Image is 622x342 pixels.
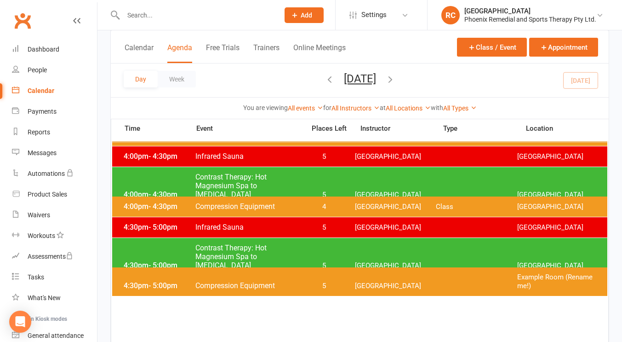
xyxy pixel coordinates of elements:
button: Class / Event [457,38,527,57]
a: Calendar [12,81,97,101]
span: Example Room (Rename me!) [517,273,598,290]
a: Waivers [12,205,97,226]
a: People [12,60,97,81]
a: Tasks [12,267,97,288]
a: Assessments [12,246,97,267]
a: Dashboard [12,39,97,60]
div: Automations [28,170,65,177]
button: Calendar [125,43,154,63]
span: [GEOGRAPHIC_DATA] [355,191,436,199]
span: [GEOGRAPHIC_DATA] [355,152,436,161]
button: Trainers [253,43,280,63]
span: [GEOGRAPHIC_DATA] [517,223,598,232]
div: Assessments [28,253,73,260]
span: [GEOGRAPHIC_DATA] [517,191,598,199]
span: 5 [300,261,348,270]
button: [DATE] [344,72,376,85]
strong: at [380,104,386,111]
span: - 5:00pm [148,261,177,270]
span: Class [436,203,517,211]
span: - 5:00pm [148,281,177,290]
div: Workouts [28,232,55,239]
span: Contrast Therapy: Hot Magnesium Spa to [MEDICAL_DATA] [195,173,300,199]
div: General attendance [28,332,84,339]
span: Instructor [360,125,443,132]
span: - 4:30pm [148,202,177,211]
span: 4:30pm [121,261,195,270]
span: 4:00pm [121,202,195,211]
a: Messages [12,143,97,163]
div: Product Sales [28,191,67,198]
input: Search... [120,9,273,22]
div: What's New [28,294,61,301]
span: [GEOGRAPHIC_DATA] [355,282,436,290]
span: Infrared Sauna [195,152,300,161]
span: Compression Equipment [195,281,300,290]
span: Infrared Sauna [195,223,300,232]
span: Location [526,125,609,132]
span: Event [196,124,305,133]
span: [GEOGRAPHIC_DATA] [355,203,436,211]
strong: for [323,104,331,111]
span: 4 [300,203,348,211]
span: - 4:30pm [148,190,177,199]
span: [GEOGRAPHIC_DATA] [517,203,598,211]
span: Places Left [305,125,354,132]
div: Reports [28,128,50,136]
span: 4:30pm [121,223,195,232]
button: Appointment [529,38,598,57]
div: Tasks [28,273,44,281]
span: 4:30pm [121,281,195,290]
button: Free Trials [206,43,240,63]
div: Calendar [28,87,54,94]
a: All Locations [386,104,431,112]
span: 5 [300,223,348,232]
span: 4:00pm [121,190,195,199]
div: Messages [28,149,57,157]
a: Automations [12,163,97,184]
div: Dashboard [28,46,59,53]
div: People [28,66,47,74]
button: Online Meetings [293,43,346,63]
div: Phoenix Remedial and Sports Therapy Pty Ltd. [464,15,596,23]
span: [GEOGRAPHIC_DATA] [517,152,598,161]
span: Settings [361,5,387,25]
span: [GEOGRAPHIC_DATA] [355,261,436,270]
span: Type [443,125,526,132]
div: RC [441,6,460,24]
a: Product Sales [12,184,97,205]
span: [GEOGRAPHIC_DATA] [517,261,598,270]
span: [GEOGRAPHIC_DATA] [355,223,436,232]
a: Workouts [12,226,97,246]
a: All events [288,104,323,112]
span: - 4:30pm [148,152,177,161]
strong: with [431,104,443,111]
a: Clubworx [11,9,34,32]
button: Day [124,71,158,87]
span: Compression Equipment [195,202,300,211]
div: Open Intercom Messenger [9,311,31,333]
span: Add [301,12,312,19]
div: [GEOGRAPHIC_DATA] [464,7,596,15]
span: 4:00pm [121,152,195,161]
span: 5 [300,152,348,161]
a: All Instructors [331,104,380,112]
a: Reports [12,122,97,143]
span: Contrast Therapy: Hot Magnesium Spa to [MEDICAL_DATA] [195,243,300,270]
a: Payments [12,101,97,122]
a: What's New [12,288,97,308]
a: All Types [443,104,477,112]
button: Add [285,7,324,23]
div: Payments [28,108,57,115]
span: 5 [300,282,348,290]
strong: You are viewing [243,104,288,111]
button: Agenda [167,43,192,63]
span: 5 [300,191,348,199]
span: - 5:00pm [148,223,177,232]
button: Week [158,71,196,87]
span: Time [122,124,196,135]
div: Waivers [28,211,50,219]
